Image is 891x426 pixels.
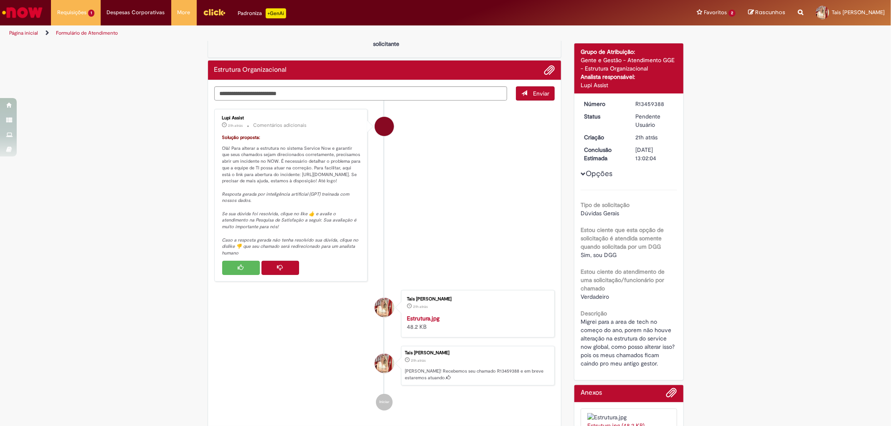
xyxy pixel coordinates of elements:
[407,314,546,331] div: 48.2 KB
[405,350,550,355] div: Tais [PERSON_NAME]
[578,133,629,141] dt: Criação
[578,146,629,162] dt: Conclusão Estimada
[581,318,676,367] span: Migrei para a area de tech no começo do ano, porem não houve alteração na estrutura do service no...
[266,8,286,18] p: +GenAi
[214,346,555,386] li: Tais Liliane Da Silva Bernardin
[405,368,550,381] p: [PERSON_NAME]! Recebemos seu chamado R13459388 e em breve estaremos atuando.
[578,100,629,108] dt: Número
[581,81,677,89] div: Lupi Assist
[413,304,428,309] span: 21h atrás
[581,293,609,300] span: Verdadeiro
[375,354,394,373] div: Tais Liliane Da Silva Bernardin
[214,86,508,101] textarea: Digite sua mensagem aqui...
[635,134,657,141] span: 21h atrás
[635,112,674,129] div: Pendente Usuário
[203,6,226,18] img: click_logo_yellow_360x200.png
[581,56,677,73] div: Gente e Gestão - Atendimento GGE - Estrutura Organizacional
[729,10,736,17] span: 2
[222,116,361,121] div: Lupi Assist
[581,209,619,217] span: Dúvidas Gerais
[407,315,439,322] a: Estrutura.jpg
[635,133,674,141] div: 28/08/2025 17:02:00
[635,134,657,141] time: 28/08/2025 17:02:00
[222,191,360,256] em: Resposta gerada por inteligência artificial (GPT) treinada com nossos dados. Se sua dúvida foi re...
[228,123,243,128] span: 21h atrás
[533,90,549,97] span: Enviar
[832,9,885,16] span: Tais [PERSON_NAME]
[635,146,674,162] div: [DATE] 13:02:04
[411,358,426,363] span: 21h atrás
[411,358,426,363] time: 28/08/2025 17:02:00
[178,8,190,17] span: More
[9,30,38,36] a: Página inicial
[407,297,546,302] div: Tais [PERSON_NAME]
[581,48,677,56] div: Grupo de Atribuição:
[214,66,287,74] h2: Estrutura Organizacional Histórico de tíquete
[578,112,629,121] dt: Status
[1,4,44,21] img: ServiceNow
[6,25,588,41] ul: Trilhas de página
[375,117,394,136] div: Lupi Assist
[516,86,555,101] button: Enviar
[222,134,261,141] font: Solução proposta:
[581,310,607,317] b: Descrição
[238,8,286,18] div: Padroniza
[88,10,94,17] span: 1
[107,8,165,17] span: Despesas Corporativas
[581,268,665,292] b: Estou ciente do atendimento de uma solicitação/funcionário por chamado
[254,122,307,129] small: Comentários adicionais
[581,251,617,259] span: Sim, sou DGG
[581,73,677,81] div: Analista responsável:
[581,389,602,397] h2: Anexos
[704,8,727,17] span: Favoritos
[581,201,630,209] b: Tipo de solicitação
[544,65,555,76] button: Adicionar anexos
[57,8,86,17] span: Requisições
[748,9,785,17] a: Rascunhos
[56,30,118,36] a: Formulário de Atendimento
[635,100,674,108] div: R13459388
[375,298,394,317] div: Tais Liliane Da Silva Bernardin
[214,101,555,419] ul: Histórico de tíquete
[587,413,670,421] img: Estrutura.jpg
[222,134,361,257] p: Olá! Para alterar a estrutura no sistema Service Now e garantir que seus chamados sejam direciona...
[666,387,677,402] button: Adicionar anexos
[755,8,785,16] span: Rascunhos
[581,226,664,250] b: Estou ciente que esta opção de solicitação é atendida somente quando solicitada por um DGG
[413,304,428,309] time: 28/08/2025 17:01:55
